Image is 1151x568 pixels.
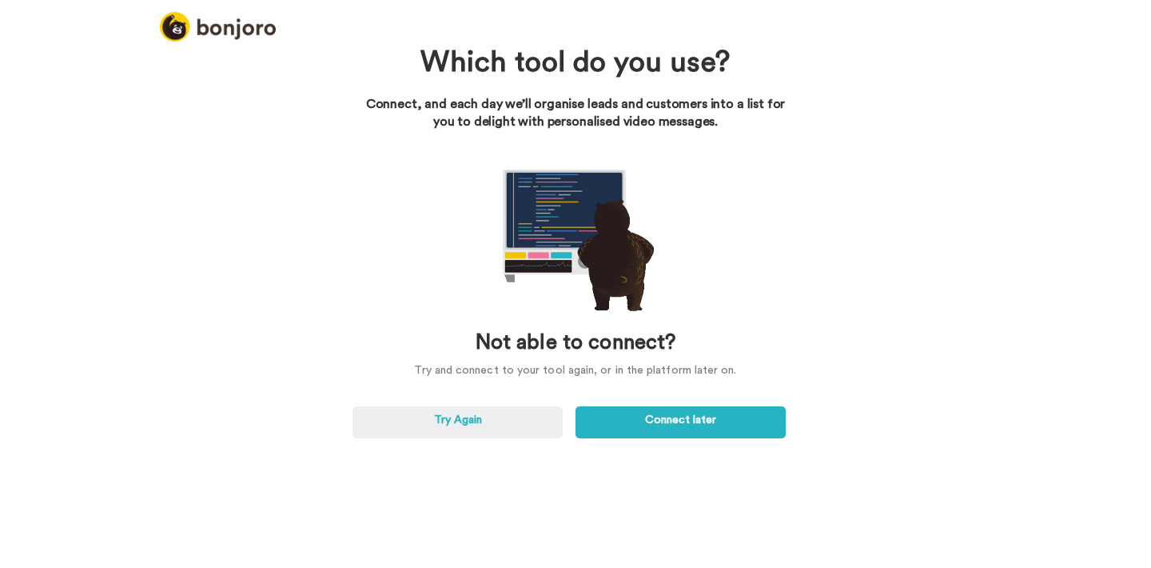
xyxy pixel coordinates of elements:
img: logo_full.png [160,12,276,42]
img: loading-test.gif [496,155,655,315]
a: Try Again [352,406,563,438]
a: Connect later [575,406,786,438]
p: Connect, and each day we’ll organise leads and customers into a list for you to delight with pers... [359,95,792,132]
h1: Not able to connect? [291,331,860,354]
p: Try and connect to your tool again, or in the platform later on. [291,362,860,379]
h1: Which tool do you use? [396,47,755,79]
